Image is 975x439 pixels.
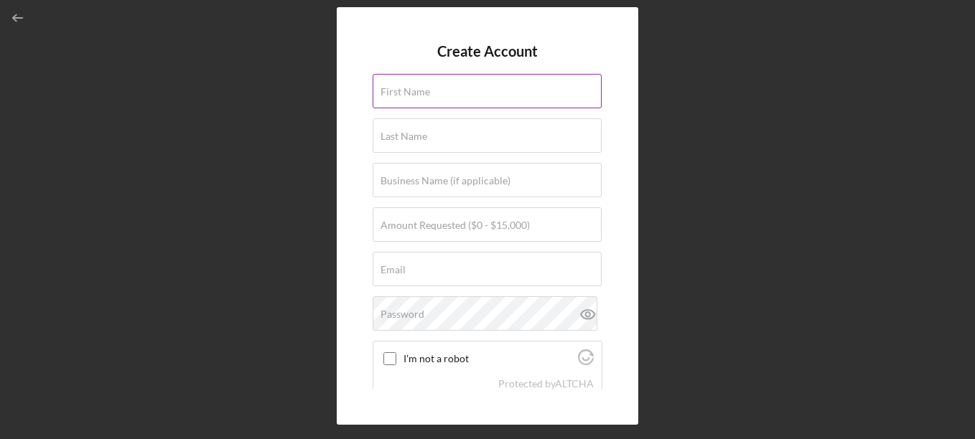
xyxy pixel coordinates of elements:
[381,86,430,98] label: First Name
[381,219,530,231] label: Amount Requested ($0 - $15,000)
[403,353,574,364] label: I'm not a robot
[555,377,594,390] a: Visit Altcha.org
[381,308,424,320] label: Password
[381,131,427,142] label: Last Name
[578,355,594,367] a: Visit Altcha.org
[381,264,406,275] label: Email
[498,378,594,390] div: Protected by
[437,43,538,60] h4: Create Account
[381,175,510,187] label: Business Name (if applicable)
